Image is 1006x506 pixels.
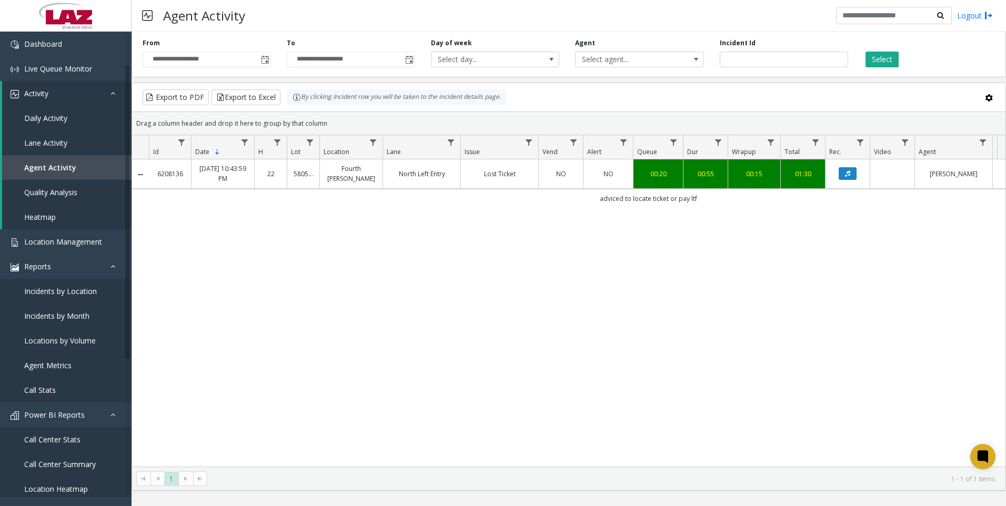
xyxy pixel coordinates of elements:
span: Location [324,147,349,156]
a: Alert Filter Menu [617,135,631,149]
label: To [287,38,295,48]
a: Queue Filter Menu [667,135,681,149]
span: Activity [24,88,48,98]
span: Dur [687,147,698,156]
a: 00:55 [690,169,721,179]
span: Total [784,147,800,156]
a: 580542 [294,169,313,179]
img: 'icon' [11,238,19,247]
a: Video Filter Menu [898,135,912,149]
a: Wrapup Filter Menu [764,135,778,149]
span: Lane Activity [24,138,67,148]
span: Incidents by Month [24,311,89,321]
span: Agent Metrics [24,360,72,370]
a: Logout [957,10,993,21]
span: Agent [919,147,936,156]
span: Call Center Summary [24,459,96,469]
div: Drag a column header and drop it here to group by that column [132,114,1005,133]
a: Activity [2,81,132,106]
a: Lost Ticket [467,169,532,179]
div: Data table [132,135,1005,467]
a: 22 [261,169,280,179]
span: Live Queue Monitor [24,64,92,74]
span: Select agent... [576,52,678,67]
img: logout [984,10,993,21]
img: 'icon' [11,411,19,420]
a: Id Filter Menu [175,135,189,149]
label: From [143,38,160,48]
a: North Left Entry [389,169,454,179]
span: Id [153,147,159,156]
label: Incident Id [720,38,756,48]
span: Rec. [829,147,841,156]
div: By clicking Incident row you will be taken to the incident details page. [287,89,506,105]
span: Video [874,147,891,156]
a: Total Filter Menu [809,135,823,149]
a: Agent Activity [2,155,132,180]
span: Select day... [431,52,534,67]
a: [DATE] 10:43:59 PM [198,164,248,184]
label: Agent [575,38,595,48]
img: 'icon' [11,263,19,271]
span: Agent Activity [24,163,76,173]
span: Dashboard [24,39,62,49]
a: Quality Analysis [2,180,132,205]
span: Heatmap [24,212,56,222]
span: Call Center Stats [24,434,81,444]
label: Day of week [431,38,472,48]
span: Vend [542,147,558,156]
a: [PERSON_NAME] [921,169,986,179]
span: Locations by Volume [24,336,96,346]
span: Toggle popup [259,52,270,67]
a: NO [545,169,577,179]
span: Wrapup [732,147,756,156]
span: Issue [465,147,480,156]
a: Dur Filter Menu [711,135,726,149]
img: 'icon' [11,41,19,49]
a: 00:15 [735,169,774,179]
a: Location Filter Menu [366,135,380,149]
span: H [258,147,263,156]
span: Page 1 [164,472,178,486]
a: 6208136 [155,169,185,179]
a: Fourth [PERSON_NAME] [326,164,376,184]
span: Lane [387,147,401,156]
button: Export to Excel [212,89,280,105]
button: Export to PDF [143,89,209,105]
a: Agent Filter Menu [976,135,990,149]
a: Issue Filter Menu [522,135,536,149]
a: Lane Filter Menu [444,135,458,149]
span: Location Heatmap [24,484,88,494]
a: NO [590,169,627,179]
span: Quality Analysis [24,187,77,197]
span: Lot [291,147,300,156]
span: Queue [637,147,657,156]
img: pageIcon [142,3,153,28]
span: Toggle popup [403,52,415,67]
a: 00:20 [640,169,677,179]
span: Reports [24,261,51,271]
h3: Agent Activity [158,3,250,28]
a: H Filter Menu [270,135,285,149]
a: Heatmap [2,205,132,229]
span: Incidents by Location [24,286,97,296]
kendo-pager-info: 1 - 1 of 1 items [214,474,995,483]
span: Call Stats [24,385,56,395]
a: Rec. Filter Menu [853,135,868,149]
button: Select [866,52,899,67]
span: Location Management [24,237,102,247]
a: Date Filter Menu [238,135,252,149]
span: Daily Activity [24,113,67,123]
a: Vend Filter Menu [567,135,581,149]
span: Alert [587,147,601,156]
img: 'icon' [11,90,19,98]
a: Lane Activity [2,130,132,155]
img: infoIcon.svg [293,93,301,102]
a: Collapse Details [132,170,149,179]
span: Power BI Reports [24,410,85,420]
a: Lot Filter Menu [303,135,317,149]
div: 01:30 [787,169,819,179]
